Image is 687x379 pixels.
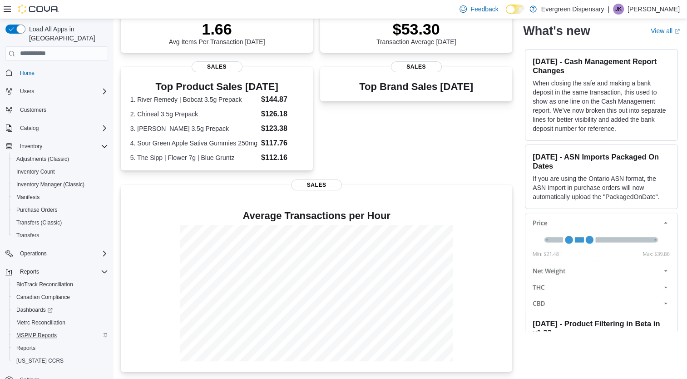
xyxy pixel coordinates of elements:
a: Transfers [13,230,43,241]
span: BioTrack Reconciliation [16,281,73,288]
span: Inventory Manager (Classic) [13,179,108,190]
span: Sales [391,61,442,72]
svg: External link [674,29,680,34]
span: Users [20,88,34,95]
span: Sales [291,180,342,190]
dd: $112.16 [261,152,303,163]
span: Catalog [16,123,108,134]
span: JK [615,4,622,15]
button: Inventory Manager (Classic) [9,178,112,191]
h4: Average Transactions per Hour [128,210,505,221]
h3: [DATE] - Product Filtering in Beta in v1.32 [533,319,670,338]
span: Transfers [16,232,39,239]
span: Inventory [20,143,42,150]
span: Operations [16,248,108,259]
p: $53.30 [376,20,456,38]
button: Purchase Orders [9,204,112,216]
button: Users [16,86,38,97]
span: Purchase Orders [13,204,108,215]
span: Customers [16,104,108,115]
p: If you are using the Ontario ASN format, the ASN Import in purchase orders will now automatically... [533,174,670,201]
dt: 5. The Sipp | Flower 7g | Blue Gruntz [130,153,257,162]
a: Canadian Compliance [13,292,74,303]
span: Washington CCRS [13,355,108,366]
button: Manifests [9,191,112,204]
span: Transfers (Classic) [13,217,108,228]
span: Reports [16,344,35,352]
span: Operations [20,250,47,257]
span: Home [16,67,108,79]
span: Sales [192,61,242,72]
button: Transfers (Classic) [9,216,112,229]
a: Metrc Reconciliation [13,317,69,328]
button: [US_STATE] CCRS [9,354,112,367]
dd: $144.87 [261,94,303,105]
span: BioTrack Reconciliation [13,279,108,290]
h2: What's new [523,24,590,38]
span: Users [16,86,108,97]
a: Customers [16,105,50,115]
h3: [DATE] - ASN Imports Packaged On Dates [533,152,670,170]
span: Transfers [13,230,108,241]
button: Metrc Reconciliation [9,316,112,329]
button: Reports [2,265,112,278]
a: Inventory Manager (Classic) [13,179,88,190]
span: Feedback [470,5,498,14]
img: Cova [18,5,59,14]
a: View allExternal link [651,27,680,35]
div: Avg Items Per Transaction [DATE] [169,20,265,45]
h3: [DATE] - Cash Management Report Changes [533,57,670,75]
button: Adjustments (Classic) [9,153,112,165]
button: Operations [16,248,50,259]
a: Adjustments (Classic) [13,154,73,165]
a: Manifests [13,192,43,203]
span: Adjustments (Classic) [13,154,108,165]
span: Load All Apps in [GEOGRAPHIC_DATA] [25,25,108,43]
span: Adjustments (Classic) [16,155,69,163]
a: Purchase Orders [13,204,61,215]
span: Metrc Reconciliation [13,317,108,328]
dt: 1. River Remedy | Bobcat 3.5g Prepack [130,95,257,104]
span: Home [20,70,35,77]
span: Dashboards [13,304,108,315]
dt: 3. [PERSON_NAME] 3.5g Prepack [130,124,257,133]
button: MSPMP Reports [9,329,112,342]
p: 1.66 [169,20,265,38]
dd: $117.76 [261,138,303,149]
button: Customers [2,103,112,116]
a: [US_STATE] CCRS [13,355,67,366]
dt: 2. Chineal 3.5g Prepack [130,110,257,119]
span: [US_STATE] CCRS [16,357,64,364]
span: Reports [16,266,108,277]
button: Home [2,66,112,80]
span: MSPMP Reports [13,330,108,341]
button: Reports [9,342,112,354]
input: Dark Mode [506,5,525,14]
span: MSPMP Reports [16,332,57,339]
span: Metrc Reconciliation [16,319,65,326]
span: Inventory [16,141,108,152]
span: Manifests [16,194,40,201]
span: Inventory Count [13,166,108,177]
span: Purchase Orders [16,206,58,214]
button: Users [2,85,112,98]
span: Inventory Manager (Classic) [16,181,84,188]
p: Evergreen Dispensary [541,4,604,15]
button: Reports [16,266,43,277]
div: Jason Kennedy [613,4,624,15]
p: When closing the safe and making a bank deposit in the same transaction, this used to show as one... [533,79,670,133]
button: Transfers [9,229,112,242]
p: | [608,4,609,15]
dd: $126.18 [261,109,303,120]
button: Inventory [16,141,46,152]
dt: 4. Sour Green Apple Sativa Gummies 250mg [130,139,257,148]
a: Dashboards [13,304,56,315]
a: Dashboards [9,304,112,316]
span: Catalog [20,125,39,132]
span: Canadian Compliance [16,294,70,301]
a: Reports [13,343,39,354]
button: Canadian Compliance [9,291,112,304]
a: Home [16,68,38,79]
span: Dashboards [16,306,53,314]
dd: $123.38 [261,123,303,134]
